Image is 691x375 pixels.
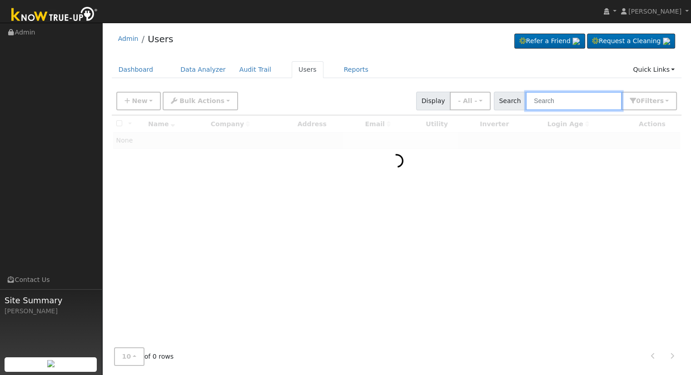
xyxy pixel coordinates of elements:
button: 0Filters [621,92,677,110]
a: Users [292,61,323,78]
div: [PERSON_NAME] [5,306,97,316]
img: retrieve [663,38,670,45]
span: of 0 rows [114,347,174,366]
span: s [660,97,663,104]
a: Users [148,34,173,44]
img: retrieve [47,360,55,367]
span: 10 [122,353,131,360]
input: Search [526,92,622,110]
span: Filter [641,97,664,104]
a: Quick Links [626,61,681,78]
img: retrieve [572,38,580,45]
a: Admin [118,35,139,42]
span: Display [416,92,450,110]
span: Bulk Actions [179,97,224,104]
a: Reports [337,61,375,78]
button: 10 [114,347,144,366]
a: Audit Trail [233,61,278,78]
span: New [132,97,147,104]
img: Know True-Up [7,5,102,25]
button: Bulk Actions [163,92,238,110]
span: [PERSON_NAME] [628,8,681,15]
a: Dashboard [112,61,160,78]
a: Data Analyzer [174,61,233,78]
a: Refer a Friend [514,34,585,49]
a: Request a Cleaning [587,34,675,49]
span: Site Summary [5,294,97,306]
span: Search [494,92,526,110]
button: - All - [450,92,491,110]
button: New [116,92,161,110]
